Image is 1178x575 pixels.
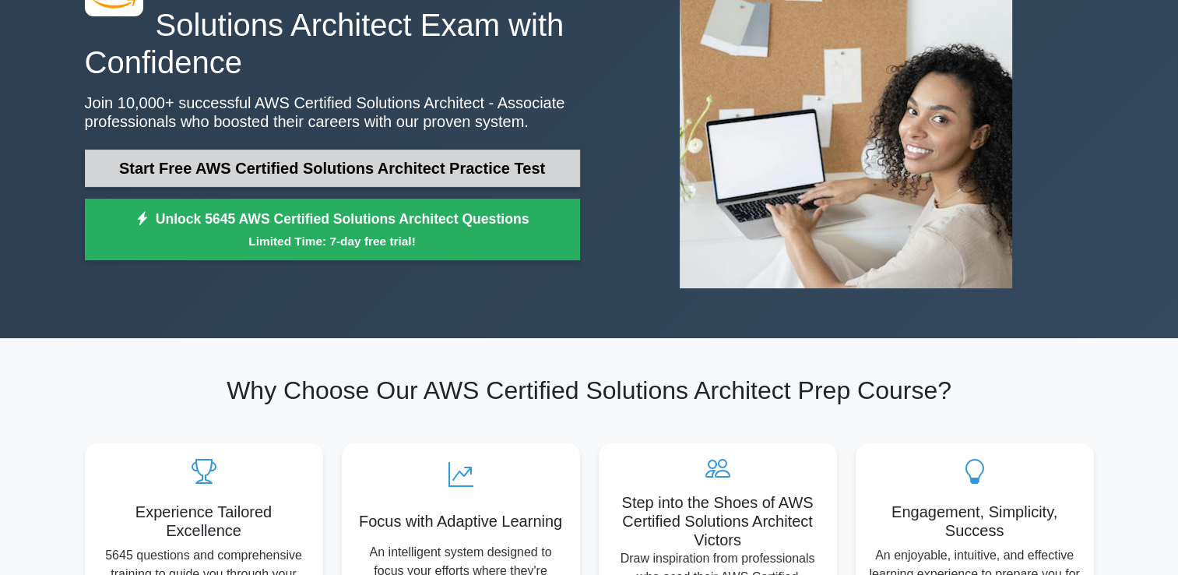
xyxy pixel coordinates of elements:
small: Limited Time: 7-day free trial! [104,232,561,250]
p: Join 10,000+ successful AWS Certified Solutions Architect - Associate professionals who boosted t... [85,93,580,131]
h5: Experience Tailored Excellence [97,503,311,540]
h5: Focus with Adaptive Learning [354,512,568,531]
a: Start Free AWS Certified Solutions Architect Practice Test [85,150,580,187]
h5: Engagement, Simplicity, Success [868,503,1081,540]
a: Unlock 5645 AWS Certified Solutions Architect QuestionsLimited Time: 7-day free trial! [85,199,580,261]
h2: Why Choose Our AWS Certified Solutions Architect Prep Course? [85,376,1094,405]
h5: Step into the Shoes of AWS Certified Solutions Architect Victors [611,493,825,549]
